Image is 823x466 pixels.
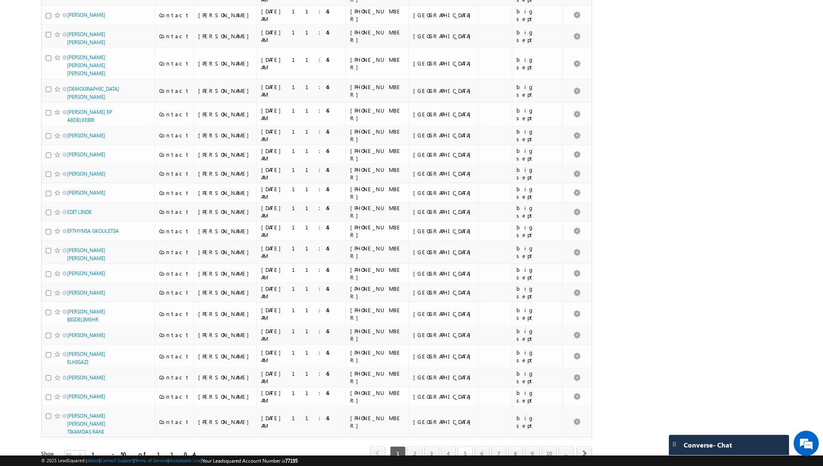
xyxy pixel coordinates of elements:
div: big sept [516,306,558,321]
div: [GEOGRAPHIC_DATA] [413,11,475,19]
div: [DATE] 11:45 AM [261,370,342,385]
div: Contact [159,331,190,339]
div: [PHONE_NUMBER] [350,349,405,364]
a: [PERSON_NAME] [67,270,105,276]
div: [GEOGRAPHIC_DATA] [413,270,475,277]
a: [PERSON_NAME] [PERSON_NAME] [67,247,105,261]
div: [DATE] 11:45 AM [261,56,342,71]
div: big sept [516,56,558,71]
img: d_60004797649_company_0_60004797649 [14,44,35,55]
div: [PHONE_NUMBER] [350,224,405,239]
div: [PERSON_NAME] [198,189,253,197]
div: [PHONE_NUMBER] [350,185,405,200]
div: [PERSON_NAME] [198,32,253,40]
div: [GEOGRAPHIC_DATA] [413,227,475,235]
div: big sept [516,204,558,219]
div: Contact [159,189,190,197]
div: big sept [516,8,558,23]
div: [DATE] 11:45 AM [261,83,342,98]
div: [PHONE_NUMBER] [350,370,405,385]
span: Converse - Chat [684,441,732,449]
a: 3 [424,446,439,461]
span: 1 [390,446,406,461]
textarea: Type your message and hit 'Enter' [11,78,153,252]
div: big sept [516,83,558,98]
a: 7 [491,446,506,461]
div: [PHONE_NUMBER] [350,83,405,98]
div: big sept [516,224,558,239]
div: Contact [159,310,190,318]
a: [PERSON_NAME] ELHIGAZI [67,351,105,365]
a: [PERSON_NAME] EP ABDELKEBIR [67,109,112,123]
div: [PERSON_NAME] [198,310,253,318]
div: [DATE] 11:45 AM [261,107,342,122]
div: [GEOGRAPHIC_DATA] [413,353,475,360]
a: [PERSON_NAME] [PERSON_NAME] [PERSON_NAME] [67,54,105,76]
a: Terms of Service [135,458,168,463]
div: Minimize live chat window [138,4,158,24]
div: Contact [159,111,190,118]
div: [DATE] 11:45 AM [261,147,342,162]
div: [GEOGRAPHIC_DATA] [413,189,475,197]
div: big sept [516,285,558,300]
div: [GEOGRAPHIC_DATA] [413,393,475,400]
a: Acceptable Use [169,458,201,463]
div: Contact [159,32,190,40]
div: [PERSON_NAME] [198,289,253,296]
div: [PHONE_NUMBER] [350,389,405,404]
a: [PERSON_NAME] [67,393,105,400]
span: select [79,453,85,456]
div: Contact [159,60,190,67]
div: [GEOGRAPHIC_DATA] [413,132,475,139]
a: 10 [542,446,557,461]
a: [PERSON_NAME] [PERSON_NAME] [67,31,105,45]
img: carter-drag [671,441,678,448]
a: ... [558,446,574,461]
div: big sept [516,29,558,44]
div: [PERSON_NAME] [198,60,253,67]
div: big sept [516,128,558,143]
div: Contact [159,393,190,400]
div: [DATE] 11:45 AM [261,128,342,143]
div: [GEOGRAPHIC_DATA] [413,208,475,216]
a: [PERSON_NAME] [67,332,105,338]
div: [PHONE_NUMBER] [350,306,405,321]
div: [PERSON_NAME] [198,418,253,426]
div: [PHONE_NUMBER] [350,107,405,122]
div: [PERSON_NAME] [198,331,253,339]
div: [PERSON_NAME] [198,227,253,235]
div: [GEOGRAPHIC_DATA] [413,289,475,296]
div: [DATE] 11:45 AM [261,29,342,44]
a: next [577,447,592,461]
div: [PERSON_NAME] [198,270,253,277]
div: [PHONE_NUMBER] [350,128,405,143]
div: [DATE] 11:45 AM [261,414,342,429]
div: big sept [516,245,558,260]
a: 4 [441,446,456,461]
div: [DATE] 11:45 AM [261,285,342,300]
div: [GEOGRAPHIC_DATA] [413,111,475,118]
div: [PHONE_NUMBER] [350,166,405,181]
a: [PERSON_NAME] [67,12,105,18]
div: Contact [159,248,190,256]
div: Contact [159,208,190,216]
div: Contact [159,374,190,381]
a: prev [370,447,385,461]
span: 77195 [285,458,298,464]
span: Your Leadsquared Account Number is [202,458,298,464]
div: Contact [159,270,190,277]
a: About [87,458,99,463]
span: prev [370,446,385,461]
a: [PERSON_NAME] [67,151,105,158]
div: [PERSON_NAME] [198,248,253,256]
div: [PERSON_NAME] [198,393,253,400]
div: [GEOGRAPHIC_DATA] [413,151,475,158]
a: 9 [525,446,540,461]
a: [PERSON_NAME] [67,374,105,381]
div: big sept [516,266,558,281]
div: [PERSON_NAME] [198,111,253,118]
a: 6 [474,446,490,461]
div: [GEOGRAPHIC_DATA] [413,331,475,339]
div: 1 - 50 of 1104 [92,449,194,459]
a: EDIT LINDE [67,209,92,215]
